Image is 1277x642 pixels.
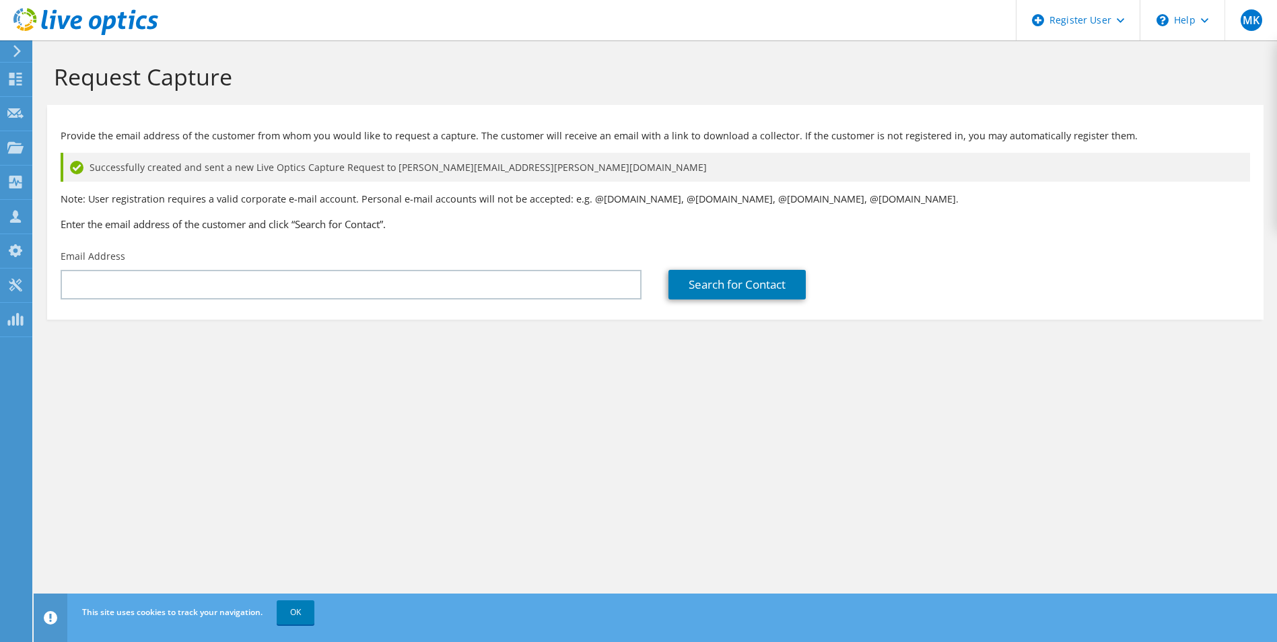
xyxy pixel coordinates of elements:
h3: Enter the email address of the customer and click “Search for Contact”. [61,217,1250,231]
span: MK [1241,9,1262,31]
a: OK [277,600,314,625]
label: Email Address [61,250,125,263]
p: Provide the email address of the customer from whom you would like to request a capture. The cust... [61,129,1250,143]
span: Successfully created and sent a new Live Optics Capture Request to [PERSON_NAME][EMAIL_ADDRESS][P... [90,160,707,175]
svg: \n [1157,14,1169,26]
p: Note: User registration requires a valid corporate e-mail account. Personal e-mail accounts will ... [61,192,1250,207]
h1: Request Capture [54,63,1250,91]
span: This site uses cookies to track your navigation. [82,606,263,618]
a: Search for Contact [668,270,806,299]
